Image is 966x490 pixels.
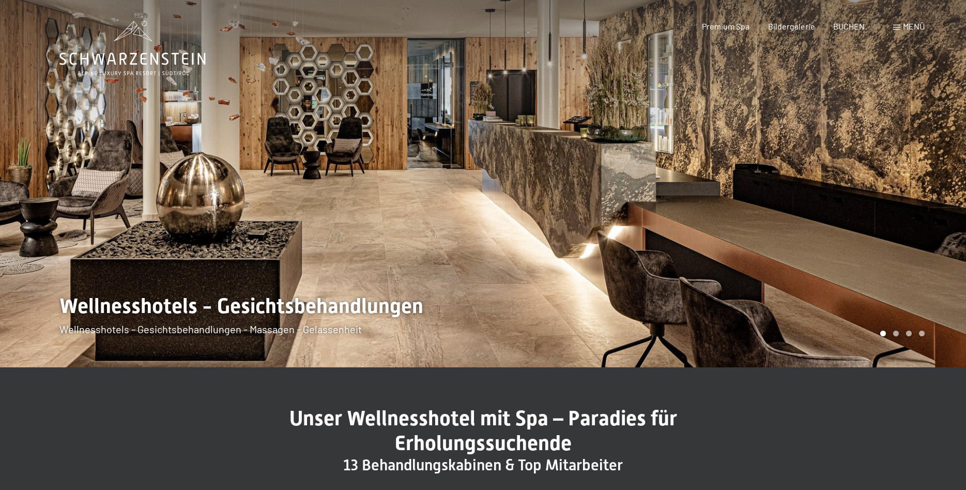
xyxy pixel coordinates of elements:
[289,406,677,455] span: Unser Wellnesshotel mit Spa – Paradies für Erholungssuchende
[877,331,925,336] div: Carousel Pagination
[906,331,912,336] div: Carousel Page 3
[343,456,623,474] span: 13 Behandlungskabinen & Top Mitarbeiter
[702,21,749,31] a: Premium Spa
[768,21,815,31] a: Bildergalerie
[893,331,899,336] div: Carousel Page 2
[903,21,925,31] span: Menü
[919,331,925,336] div: Carousel Page 4
[880,331,886,336] div: Carousel Page 1 (Current Slide)
[833,21,865,31] a: BUCHEN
